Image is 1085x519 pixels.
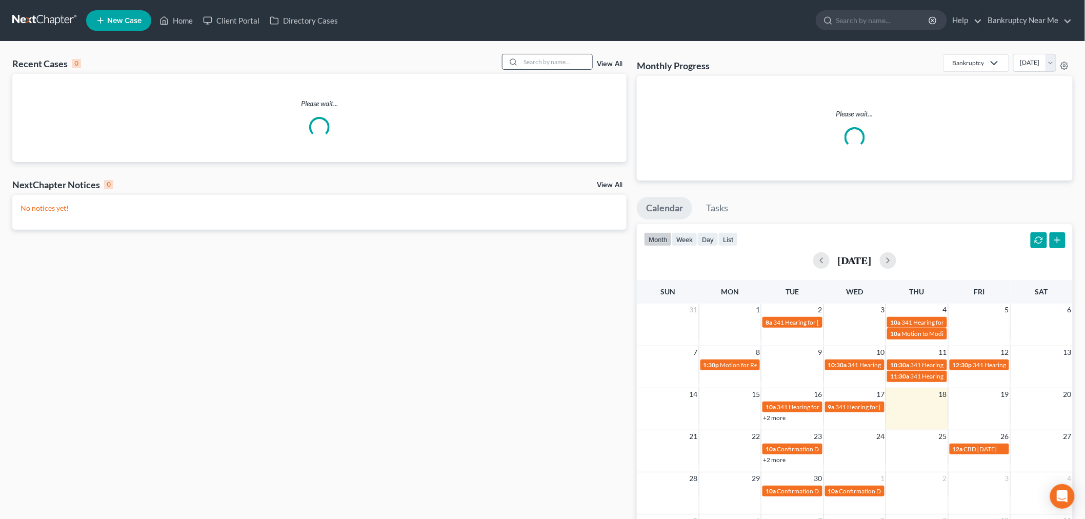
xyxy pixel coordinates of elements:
span: Confirmation Date for [PERSON_NAME], Cleopathra [839,487,981,495]
p: No notices yet! [21,203,618,213]
span: 341 Hearing for [PERSON_NAME], Cleopathra [901,318,1026,326]
span: 5 [1004,304,1010,316]
input: Search by name... [836,11,930,30]
span: 10a [766,403,776,411]
span: 9 [817,346,823,358]
span: 21 [689,430,699,443]
span: 28 [689,472,699,485]
span: 8 [755,346,761,358]
span: 341 Hearing for [PERSON_NAME] [973,361,1065,369]
span: 341 Hearing for [PERSON_NAME] [777,403,869,411]
p: Please wait... [645,109,1064,119]
span: 10a [766,445,776,453]
span: 31 [689,304,699,316]
span: 13 [1062,346,1073,358]
span: 16 [813,388,823,401]
a: Bankruptcy Near Me [983,11,1072,30]
span: 11:30a [890,372,909,380]
span: New Case [107,17,142,25]
button: month [644,232,672,246]
div: Bankruptcy [952,58,984,67]
span: 22 [751,430,761,443]
span: Wed [846,287,863,296]
button: day [697,232,718,246]
h3: Monthly Progress [637,59,710,72]
span: Motion to Modify [901,330,949,337]
span: 341 Hearing for [PERSON_NAME] [848,361,940,369]
div: NextChapter Notices [12,178,113,191]
span: 12a [953,445,963,453]
a: Help [948,11,982,30]
span: Sun [660,287,675,296]
span: 3 [879,304,886,316]
span: 27 [1062,430,1073,443]
span: 10:30a [890,361,909,369]
a: Tasks [697,197,737,219]
span: 2 [942,472,948,485]
span: Sat [1035,287,1048,296]
span: 8a [766,318,772,326]
a: Calendar [637,197,692,219]
span: Thu [910,287,925,296]
span: 15 [751,388,761,401]
span: 7 [693,346,699,358]
span: 14 [689,388,699,401]
button: list [718,232,738,246]
span: 10:30a [828,361,847,369]
span: 3 [1004,472,1010,485]
a: Directory Cases [265,11,343,30]
a: View All [597,61,622,68]
a: Home [154,11,198,30]
span: 341 Hearing for [PERSON_NAME] [836,403,928,411]
p: Please wait... [12,98,627,109]
span: 341 Hearing for [PERSON_NAME] [910,372,1002,380]
span: 10a [766,487,776,495]
div: Open Intercom Messenger [1050,484,1075,509]
span: 6 [1067,304,1073,316]
span: Tue [786,287,799,296]
a: +2 more [763,456,786,464]
a: View All [597,182,622,189]
span: Confirmation Date for [PERSON_NAME] [777,487,886,495]
span: 20 [1062,388,1073,401]
span: 26 [1000,430,1010,443]
a: +2 more [763,414,786,422]
span: 341 Hearing for [PERSON_NAME] [773,318,865,326]
span: 9a [828,403,835,411]
span: 1:30p [704,361,719,369]
input: Search by name... [520,54,592,69]
span: Fri [974,287,984,296]
span: 1 [755,304,761,316]
h2: [DATE] [838,255,872,266]
span: 2 [817,304,823,316]
span: Mon [721,287,739,296]
span: 11 [938,346,948,358]
span: 4 [942,304,948,316]
span: 24 [875,430,886,443]
span: 19 [1000,388,1010,401]
span: 10 [875,346,886,358]
span: 25 [938,430,948,443]
div: 0 [104,180,113,189]
span: 29 [751,472,761,485]
span: CBD [DATE] [964,445,997,453]
span: 23 [813,430,823,443]
span: 4 [1067,472,1073,485]
div: 0 [72,59,81,68]
span: Motion for Relief Hearing [720,361,789,369]
span: 10a [890,318,900,326]
span: 10a [828,487,838,495]
span: 12:30p [953,361,972,369]
span: 18 [938,388,948,401]
a: Client Portal [198,11,265,30]
span: 17 [875,388,886,401]
span: 12 [1000,346,1010,358]
div: Recent Cases [12,57,81,70]
span: 10a [890,330,900,337]
span: 1 [879,472,886,485]
span: 30 [813,472,823,485]
button: week [672,232,697,246]
span: Confirmation Date for [PERSON_NAME] [GEOGRAPHIC_DATA][PERSON_NAME][GEOGRAPHIC_DATA] [777,445,1059,453]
